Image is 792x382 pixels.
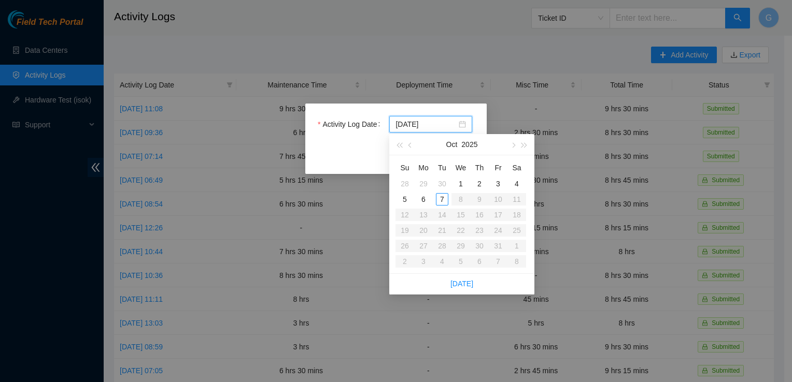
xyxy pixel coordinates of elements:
td: 2025-09-29 [414,176,433,192]
div: 1 [455,178,467,190]
div: 29 [417,178,430,190]
div: 28 [399,178,411,190]
a: [DATE] [450,280,473,288]
td: 2025-09-30 [433,176,451,192]
div: 7 [436,193,448,205]
button: Oct [446,134,458,155]
th: Su [395,159,414,176]
td: 2025-09-28 [395,176,414,192]
td: 2025-10-07 [433,192,451,207]
div: 3 [492,178,504,190]
div: 2 [473,178,486,190]
td: 2025-10-03 [489,176,507,192]
td: 2025-10-06 [414,192,433,207]
div: 30 [436,178,448,190]
th: Sa [507,159,526,176]
td: 2025-10-05 [395,192,414,207]
td: 2025-10-04 [507,176,526,192]
input: Activity Log Date [395,119,457,130]
td: 2025-10-02 [470,176,489,192]
button: 2025 [461,134,477,155]
div: 5 [399,193,411,205]
div: 4 [511,178,523,190]
div: 6 [417,193,430,205]
th: Th [470,159,489,176]
td: 2025-10-01 [451,176,470,192]
th: We [451,159,470,176]
th: Tu [433,159,451,176]
th: Fr [489,159,507,176]
label: Activity Log Date [318,116,384,133]
th: Mo [414,159,433,176]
